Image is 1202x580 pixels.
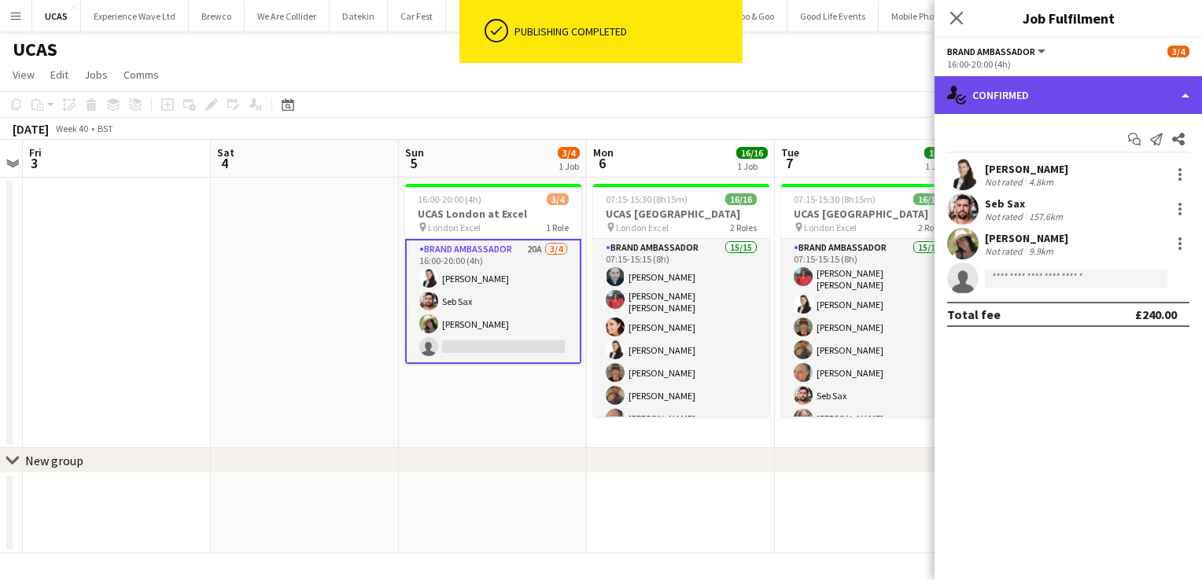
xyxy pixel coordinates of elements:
button: UCAS [32,1,81,31]
button: Brand Ambassador [947,46,1048,57]
span: 07:15-15:30 (8h15m) [606,193,688,205]
div: Seb Sax [985,196,1066,211]
div: Not rated [985,245,1026,257]
span: Comms [124,68,159,82]
span: 2 Roles [918,222,945,233]
app-job-card: 07:15-15:30 (8h15m)16/16UCAS [GEOGRAPHIC_DATA] London Excel2 RolesBrand Ambassador15/1507:15-15:1... [781,184,957,417]
div: 16:00-20:00 (4h) [947,58,1189,70]
app-card-role: Brand Ambassador20A3/416:00-20:00 (4h)[PERSON_NAME]Seb Sax[PERSON_NAME] [405,239,581,364]
span: Tue [781,145,799,160]
div: Total fee [947,307,1001,322]
span: 1 Role [546,222,569,233]
span: Mon [593,145,614,160]
span: Jobs [84,68,108,82]
span: London Excel [616,222,669,233]
button: We Are Collider [245,1,330,31]
span: 3/4 [558,147,580,159]
a: Comms [117,64,165,85]
span: 16/16 [924,147,956,159]
button: Experience Wave Ltd [81,1,189,31]
span: Edit [50,68,68,82]
app-job-card: 16:00-20:00 (4h)3/4UCAS London at Excel London Excel1 RoleBrand Ambassador20A3/416:00-20:00 (4h)[... [405,184,581,364]
div: Publishing completed [514,24,736,39]
div: £240.00 [1135,307,1177,322]
span: 07:15-15:30 (8h15m) [794,193,876,205]
div: BST [98,123,113,134]
h3: UCAS [GEOGRAPHIC_DATA] [593,207,769,221]
span: Brand Ambassador [947,46,1035,57]
span: 3 [27,154,42,172]
span: Sat [217,145,234,160]
span: 5 [403,154,424,172]
div: 9.9km [1026,245,1056,257]
a: View [6,64,41,85]
button: Mobile Photo Booth [GEOGRAPHIC_DATA] [879,1,1068,31]
button: Moo & Goo [721,1,787,31]
div: [PERSON_NAME] [985,231,1068,245]
div: 1 Job [925,160,955,172]
span: 2 Roles [730,222,757,233]
span: London Excel [804,222,857,233]
div: Not rated [985,211,1026,222]
span: 16/16 [725,193,757,205]
div: 4.8km [1026,176,1056,188]
h1: UCAS [13,38,57,61]
button: Car Fest [388,1,446,31]
button: Datekin [330,1,388,31]
span: London Excel [428,222,481,233]
app-job-card: 07:15-15:30 (8h15m)16/16UCAS [GEOGRAPHIC_DATA] London Excel2 RolesBrand Ambassador15/1507:15-15:1... [593,184,769,417]
button: Good Life Events [787,1,879,31]
a: Jobs [78,64,114,85]
div: Not rated [985,176,1026,188]
div: New group [25,453,83,468]
span: View [13,68,35,82]
span: 4 [215,154,234,172]
span: Fri [29,145,42,160]
span: 3/4 [1167,46,1189,57]
a: Edit [44,64,75,85]
span: 3/4 [547,193,569,205]
span: 16/16 [913,193,945,205]
div: [DATE] [13,121,49,137]
h3: UCAS London at Excel [405,207,581,221]
div: 1 Job [737,160,767,172]
span: Sun [405,145,424,160]
span: 6 [591,154,614,172]
span: 16:00-20:00 (4h) [418,193,481,205]
h3: Job Fulfilment [935,8,1202,28]
div: Confirmed [935,76,1202,114]
button: Creatisan [446,1,511,31]
div: 157.6km [1026,211,1066,222]
span: 7 [779,154,799,172]
div: 1 Job [559,160,579,172]
h3: UCAS [GEOGRAPHIC_DATA] [781,207,957,221]
button: Brewco [189,1,245,31]
span: 16/16 [736,147,768,159]
div: [PERSON_NAME] [985,162,1068,176]
span: Week 40 [52,123,91,134]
